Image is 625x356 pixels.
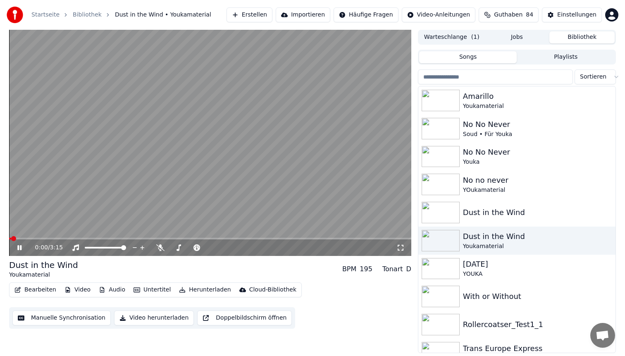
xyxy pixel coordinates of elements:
[249,286,296,294] div: Cloud-Bibliothek
[542,7,602,22] button: Einstellungen
[276,7,330,22] button: Importieren
[463,319,612,330] div: Rollercoatser_Test1_1
[419,31,484,43] button: Warteschlange
[31,11,211,19] nav: breadcrumb
[334,7,398,22] button: Häufige Fragen
[463,186,612,194] div: YOukamaterial
[463,242,612,251] div: Youkamaterial
[463,102,612,110] div: Youkamaterial
[227,7,272,22] button: Erstellen
[463,158,612,166] div: Youka
[114,311,194,325] button: Video herunterladen
[549,31,615,43] button: Bibliothek
[11,284,60,296] button: Bearbeiten
[7,7,23,23] img: youka
[360,264,372,274] div: 195
[419,51,517,63] button: Songs
[12,311,111,325] button: Manuelle Synchronisation
[471,33,479,41] span: ( 1 )
[557,11,596,19] div: Einstellungen
[35,244,55,252] div: /
[463,258,612,270] div: [DATE]
[31,11,60,19] a: Startseite
[580,73,606,81] span: Sortieren
[484,31,550,43] button: Jobs
[494,11,522,19] span: Guthaben
[95,284,129,296] button: Audio
[479,7,539,22] button: Guthaben84
[342,264,356,274] div: BPM
[382,264,403,274] div: Tonart
[463,231,612,242] div: Dust in the Wind
[61,284,94,296] button: Video
[463,119,612,130] div: No No Never
[590,323,615,348] div: Chat öffnen
[9,259,78,271] div: Dust in the Wind
[463,343,612,354] div: Trans Europe Express
[463,291,612,302] div: With or Without
[73,11,102,19] a: Bibliothek
[463,270,612,278] div: YOUKA
[517,51,615,63] button: Playlists
[526,11,533,19] span: 84
[176,284,234,296] button: Herunterladen
[130,284,174,296] button: Untertitel
[35,244,48,252] span: 0:00
[9,271,78,279] div: Youkamaterial
[463,130,612,139] div: Soud • Für Youka
[463,146,612,158] div: No No Never
[50,244,63,252] span: 3:15
[463,207,612,218] div: Dust in the Wind
[197,311,292,325] button: Doppelbildschirm öffnen
[463,91,612,102] div: Amarillo
[115,11,211,19] span: Dust in the Wind • Youkamaterial
[463,174,612,186] div: No no never
[402,7,476,22] button: Video-Anleitungen
[406,264,411,274] div: D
